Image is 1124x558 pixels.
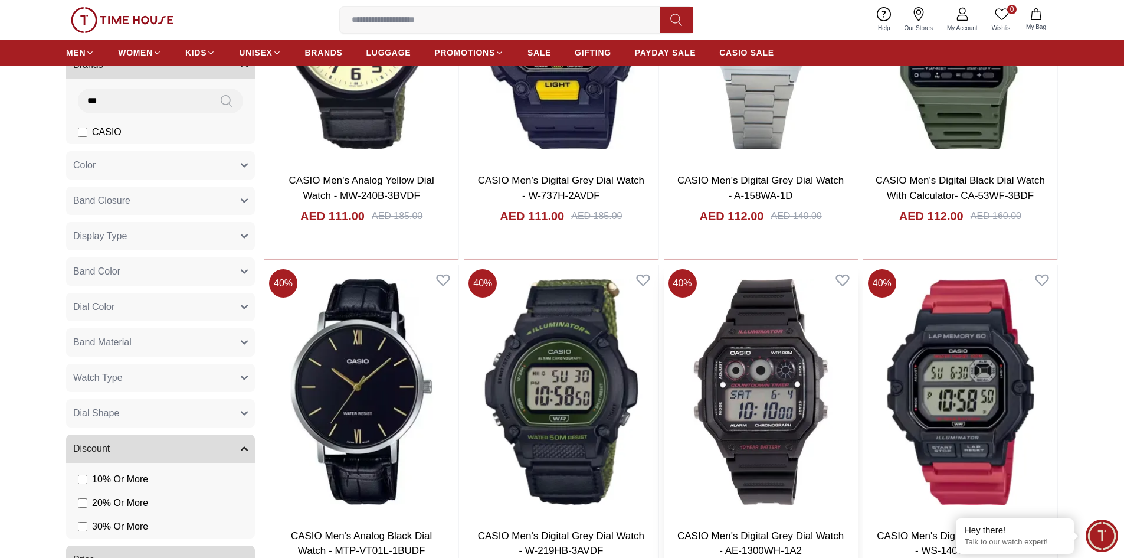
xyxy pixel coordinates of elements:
[527,47,551,58] span: SALE
[305,47,343,58] span: BRANDS
[877,530,1043,557] a: CASIO Men's Digital Grey Dial Watch - WS-1400H-4AVDF
[289,175,434,201] a: CASIO Men's Analog Yellow Dial Watch - MW-240B-3BVDF
[527,42,551,63] a: SALE
[987,24,1017,32] span: Wishlist
[571,209,622,223] div: AED 185.00
[719,42,774,63] a: CASIO SALE
[434,47,495,58] span: PROMOTIONS
[66,42,94,63] a: MEN
[92,125,122,139] span: CASIO
[876,175,1045,201] a: CASIO Men's Digital Black Dial Watch With Calculator- CA-53WF-3BDF
[66,222,255,250] button: Display Type
[66,47,86,58] span: MEN
[66,328,255,357] button: Band Material
[668,269,697,298] span: 40 %
[1007,5,1017,14] span: 0
[66,151,255,180] button: Color
[73,158,96,172] span: Color
[985,5,1019,35] a: 0Wishlist
[73,442,110,456] span: Discount
[73,406,119,420] span: Dial Shape
[78,522,87,531] input: 30% Or More
[269,269,297,298] span: 40 %
[92,520,148,534] span: 30 % Or More
[899,208,964,224] h4: AED 112.00
[478,175,644,201] a: CASIO Men's Digital Grey Dial Watch - W-737H-2AVDF
[66,435,255,463] button: Discount
[372,209,422,223] div: AED 185.00
[73,335,132,350] span: Band Material
[434,42,504,63] a: PROMOTIONS
[366,47,411,58] span: LUGGAGE
[871,5,897,35] a: Help
[66,293,255,321] button: Dial Color
[73,229,127,243] span: Display Type
[239,47,272,58] span: UNISEX
[73,194,130,208] span: Band Closure
[239,42,281,63] a: UNISEX
[900,24,938,32] span: Our Stores
[1086,520,1118,552] div: Chat Widget
[897,5,940,35] a: Our Stores
[478,530,644,557] a: CASIO Men's Digital Grey Dial Watch - W-219HB-3AVDF
[664,265,858,518] img: CASIO Men's Digital Grey Dial Watch - AE-1300WH-1A2
[66,187,255,215] button: Band Closure
[1021,22,1051,31] span: My Bag
[71,7,173,33] img: ...
[305,42,343,63] a: BRANDS
[942,24,982,32] span: My Account
[971,209,1021,223] div: AED 160.00
[92,472,148,487] span: 10 % Or More
[366,42,411,63] a: LUGGAGE
[185,42,215,63] a: KIDS
[677,530,844,557] a: CASIO Men's Digital Grey Dial Watch - AE-1300WH-1A2
[92,496,148,510] span: 20 % Or More
[677,175,844,201] a: CASIO Men's Digital Grey Dial Watch - A-158WA-1D
[965,537,1065,547] p: Talk to our watch expert!
[73,265,120,279] span: Band Color
[719,47,774,58] span: CASIO SALE
[868,269,896,298] span: 40 %
[635,47,696,58] span: PAYDAY SALE
[575,47,611,58] span: GIFTING
[78,475,87,484] input: 10% Or More
[771,209,821,223] div: AED 140.00
[635,42,696,63] a: PAYDAY SALE
[264,265,458,518] img: CASIO Men's Analog Black Dial Watch - MTP-VT01L-1BUDF
[78,498,87,508] input: 20% Or More
[468,269,497,298] span: 40 %
[73,371,123,385] span: Watch Type
[66,257,255,286] button: Band Color
[118,42,162,63] a: WOMEN
[575,42,611,63] a: GIFTING
[66,364,255,392] button: Watch Type
[73,300,114,314] span: Dial Color
[66,399,255,428] button: Dial Shape
[1019,6,1053,34] button: My Bag
[118,47,153,58] span: WOMEN
[873,24,895,32] span: Help
[185,47,207,58] span: KIDS
[700,208,764,224] h4: AED 112.00
[78,128,87,137] input: CASIO
[863,265,1057,518] img: CASIO Men's Digital Grey Dial Watch - WS-1400H-4AVDF
[965,524,1065,536] div: Hey there!
[300,208,365,224] h4: AED 111.00
[464,265,658,518] img: CASIO Men's Digital Grey Dial Watch - W-219HB-3AVDF
[500,208,564,224] h4: AED 111.00
[291,530,432,557] a: CASIO Men's Analog Black Dial Watch - MTP-VT01L-1BUDF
